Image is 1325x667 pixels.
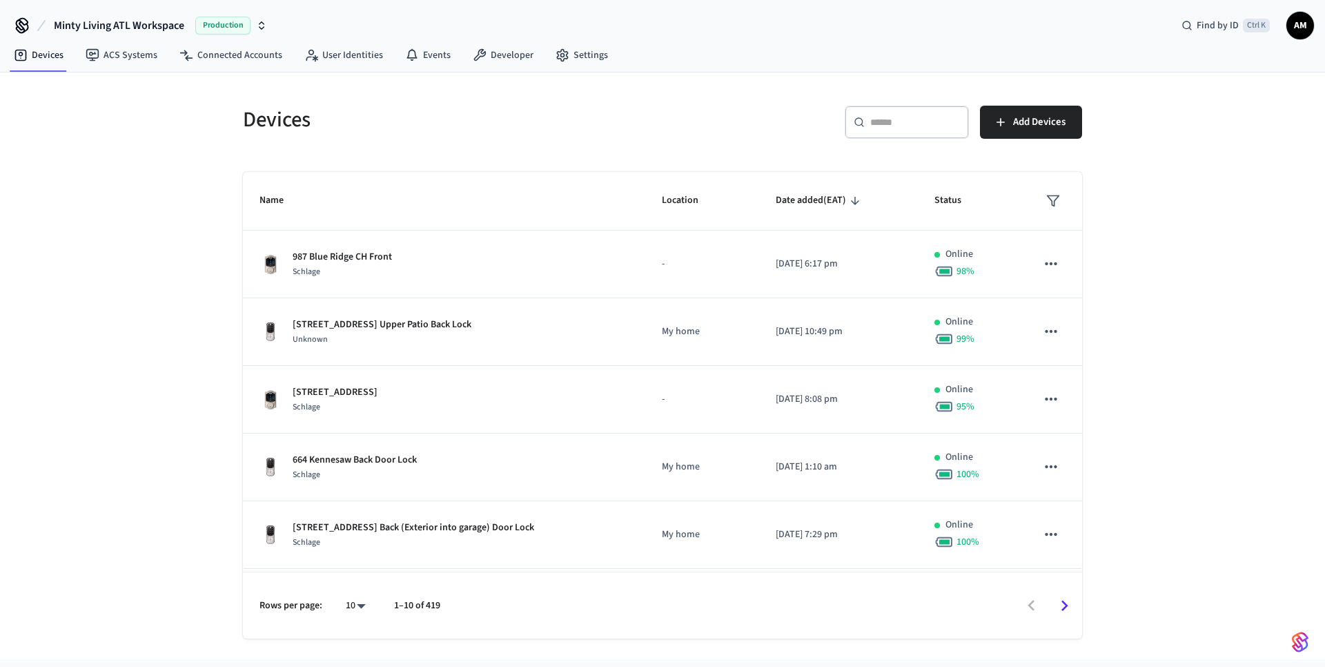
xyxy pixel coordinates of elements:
img: Schlage Sense Smart Deadbolt with Camelot Trim, Front [259,253,282,275]
span: Find by ID [1197,19,1239,32]
p: My home [662,460,743,474]
a: Settings [544,43,619,68]
img: Yale Assure Touchscreen Wifi Smart Lock, Satin Nickel, Front [259,321,282,343]
button: Go to next page [1048,590,1081,622]
p: - [662,392,743,407]
p: My home [662,325,743,339]
span: AM [1288,13,1313,38]
span: Location [662,190,716,211]
span: Schlage [293,536,320,548]
a: ACS Systems [75,43,168,68]
a: Developer [462,43,544,68]
span: Schlage [293,401,320,413]
span: 100 % [956,467,979,481]
button: AM [1286,12,1314,39]
p: 664 Kennesaw Back Door Lock [293,453,417,467]
span: 100 % [956,535,979,549]
h5: Devices [243,106,654,134]
img: SeamLogoGradient.69752ec5.svg [1292,631,1308,653]
p: [STREET_ADDRESS] [293,385,377,400]
p: Online [945,383,973,397]
a: Devices [3,43,75,68]
span: Schlage [293,469,320,481]
p: Rows per page: [259,599,322,613]
img: Yale Assure Touchscreen Wifi Smart Lock, Satin Nickel, Front [259,456,282,478]
span: 98 % [956,264,974,278]
span: Schlage [293,266,320,278]
button: Add Devices [980,106,1082,139]
span: Add Devices [1013,113,1066,131]
div: 10 [339,596,372,616]
p: [DATE] 8:08 pm [776,392,901,407]
a: Events [394,43,462,68]
p: [DATE] 6:17 pm [776,257,901,271]
span: 99 % [956,332,974,346]
p: Online [945,450,973,465]
p: Online [945,518,973,532]
span: Production [195,17,251,35]
p: [STREET_ADDRESS] Upper Patio Back Lock [293,318,471,332]
p: My home [662,528,743,542]
p: Online [945,247,973,262]
span: Minty Living ATL Workspace [54,17,184,34]
a: User Identities [293,43,394,68]
a: Connected Accounts [168,43,293,68]
p: Online [945,315,973,329]
span: Unknown [293,333,328,345]
span: Status [934,190,979,211]
p: [DATE] 7:29 pm [776,528,901,542]
img: Yale Assure Touchscreen Wifi Smart Lock, Satin Nickel, Front [259,524,282,546]
span: 95 % [956,400,974,414]
p: 1–10 of 419 [394,599,440,613]
p: [STREET_ADDRESS] Back (Exterior into garage) Door Lock [293,521,534,535]
p: - [662,257,743,271]
div: Find by IDCtrl K [1170,13,1281,38]
p: [DATE] 1:10 am [776,460,901,474]
p: 987 Blue Ridge CH Front [293,250,392,264]
img: Schlage Sense Smart Deadbolt with Camelot Trim, Front [259,389,282,411]
p: [DATE] 10:49 pm [776,325,901,339]
span: Date added(EAT) [776,190,864,211]
span: Ctrl K [1243,19,1270,32]
span: Name [259,190,302,211]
